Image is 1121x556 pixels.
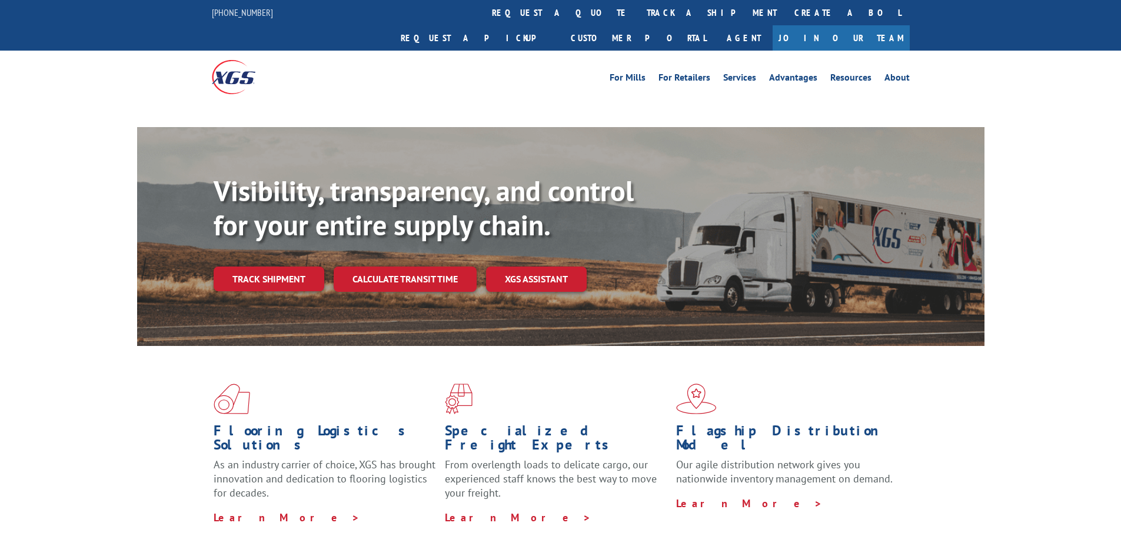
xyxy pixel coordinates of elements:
b: Visibility, transparency, and control for your entire supply chain. [214,172,634,243]
a: Customer Portal [562,25,715,51]
img: xgs-icon-focused-on-flooring-red [445,384,473,414]
a: Learn More > [214,511,360,524]
a: Agent [715,25,773,51]
a: Learn More > [445,511,591,524]
a: Track shipment [214,267,324,291]
a: Resources [830,73,871,86]
p: From overlength loads to delicate cargo, our experienced staff knows the best way to move your fr... [445,458,667,510]
a: Advantages [769,73,817,86]
a: Services [723,73,756,86]
a: For Retailers [658,73,710,86]
span: As an industry carrier of choice, XGS has brought innovation and dedication to flooring logistics... [214,458,435,500]
h1: Flagship Distribution Model [676,424,899,458]
a: Calculate transit time [334,267,477,292]
a: Request a pickup [392,25,562,51]
a: [PHONE_NUMBER] [212,6,273,18]
img: xgs-icon-total-supply-chain-intelligence-red [214,384,250,414]
a: For Mills [610,73,646,86]
a: About [884,73,910,86]
a: XGS ASSISTANT [486,267,587,292]
h1: Flooring Logistics Solutions [214,424,436,458]
img: xgs-icon-flagship-distribution-model-red [676,384,717,414]
a: Join Our Team [773,25,910,51]
a: Learn More > [676,497,823,510]
h1: Specialized Freight Experts [445,424,667,458]
span: Our agile distribution network gives you nationwide inventory management on demand. [676,458,893,485]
